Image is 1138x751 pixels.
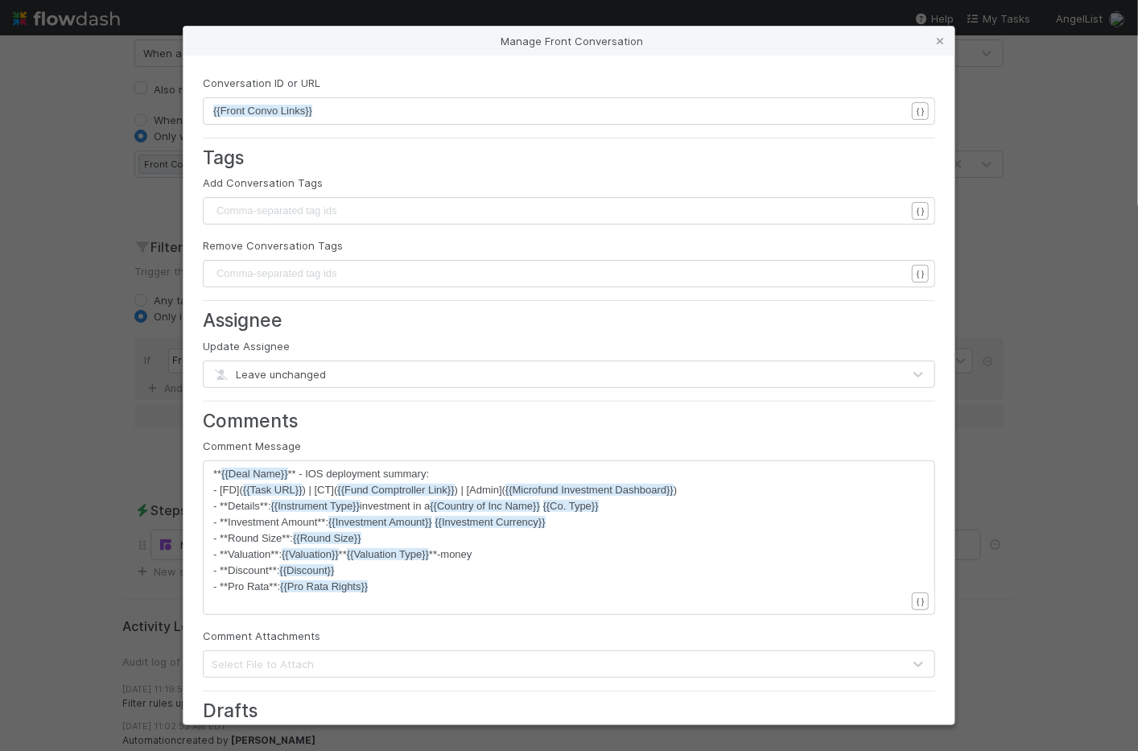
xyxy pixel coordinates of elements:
h3: Assignee [203,309,935,331]
h3: Comments [203,410,935,431]
span: - **Details**: investment in a [213,500,599,512]
span: {{Pro Rata Rights}} [280,580,368,592]
button: { } [912,202,929,220]
span: {{Instrument Type}} [271,500,360,512]
span: Leave unchanged [212,368,326,381]
span: - [FD]( ) | [CT]( ) | [Admin]( ) [213,484,677,496]
span: ** ** - IOS deployment summary: [213,468,429,480]
span: {{Valuation}} [282,548,339,560]
label: Update Assignee [203,338,290,354]
span: {{Investment Currency}} [435,516,545,528]
button: { } [912,102,929,120]
span: {{Round Size}} [293,532,361,544]
span: {{Valuation Type}} [347,548,429,560]
span: {{Task URL}} [243,484,303,496]
label: Add Conversation Tags [203,175,323,191]
div: Select File to Attach [212,656,314,672]
span: {{Fund Comptroller Link}} [337,484,454,496]
label: Remove Conversation Tags [203,237,343,254]
span: {{Deal Name}} [221,468,287,480]
button: { } [912,592,929,610]
label: Conversation ID or URL [203,75,320,91]
span: {{Discount}} [279,564,334,576]
div: Manage Front Conversation [183,27,955,56]
button: { } [912,265,929,283]
span: {{Front Convo Links}} [213,105,312,117]
span: {{Microfund Investment Dashboard}} [505,484,674,496]
span: - **Investment Amount**: [213,516,546,528]
span: {{Country of Inc Name}} [430,500,540,512]
h3: Tags [203,146,935,168]
label: Comment Message [203,438,301,454]
span: {{Co. Type}} [543,500,599,512]
h3: Drafts [203,699,935,721]
label: Comment Attachments [203,628,320,644]
span: {{Investment Amount}} [328,516,432,528]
